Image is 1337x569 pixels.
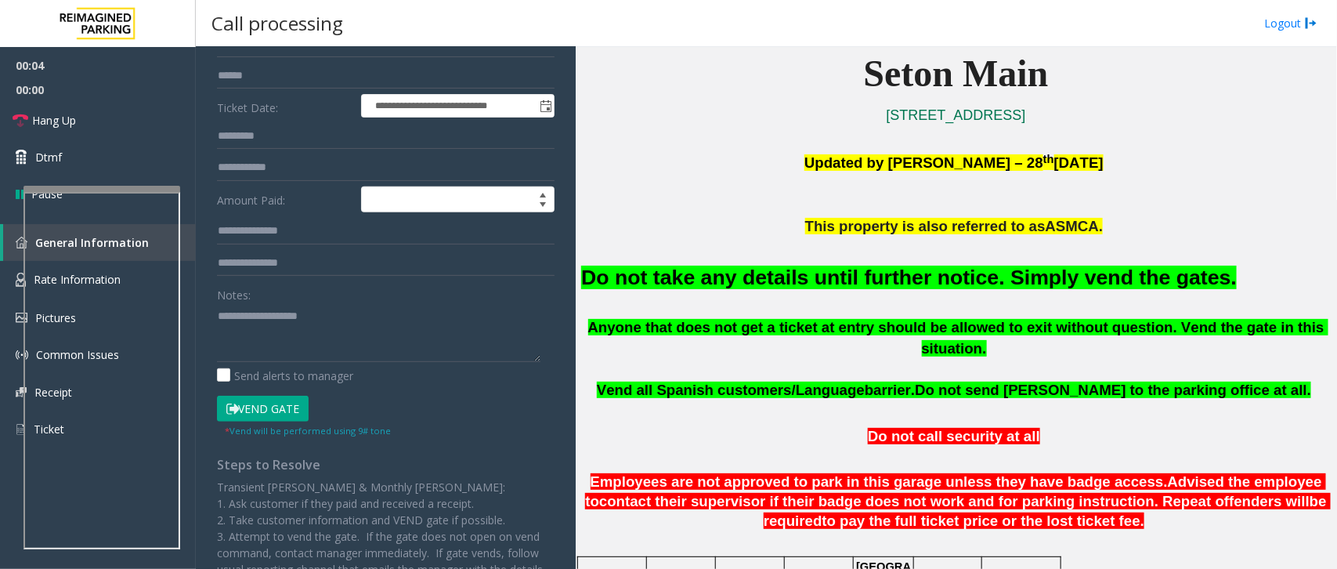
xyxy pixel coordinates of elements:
[1043,153,1054,165] span: th
[822,513,1145,529] span: to pay the full ticket price or the lost ticket fee.
[868,428,1040,444] span: Do not call security at all
[1054,154,1104,171] span: [DATE]
[1046,218,1104,234] span: ASMCA.
[16,422,26,437] img: 'icon'
[213,94,357,118] label: Ticket Date:
[537,95,554,117] span: Toggle popup
[585,473,1326,509] span: Advised the employee to
[213,187,357,213] label: Amount Paid:
[581,266,1237,289] font: Do not take any details until further notice. Simply vend the gates.
[591,473,1168,490] span: Employees are not approved to park in this garage unless they have badge access.
[217,512,555,528] p: 2. Take customer information and VEND gate if possible.
[532,200,554,212] span: Decrease value
[887,107,1026,123] a: [STREET_ADDRESS]
[217,368,353,384] label: Send alerts to manager
[1264,15,1317,31] a: Logout
[805,218,1046,234] span: This property is also referred to as
[217,396,309,422] button: Vend Gate
[225,425,391,437] small: Vend will be performed using 9# tone
[217,458,555,473] h4: Steps to Resolve
[864,53,1049,94] span: Seton Main
[217,281,251,303] label: Notes:
[204,4,351,42] h3: Call processing
[16,387,27,397] img: 'icon'
[865,382,915,398] span: barrier.
[16,273,26,287] img: 'icon'
[532,187,554,200] span: Increase value
[35,149,62,165] span: Dtmf
[217,479,555,495] p: Transient [PERSON_NAME] & Monthly [PERSON_NAME]:
[16,313,27,323] img: 'icon'
[599,493,1310,509] span: contact their supervisor if their badge does not work and for parking instruction. Repeat offende...
[3,224,196,261] a: General Information
[597,382,865,398] span: Vend all Spanish customers/Language
[915,382,1311,398] span: Do not send [PERSON_NAME] to the parking office at all.
[764,493,1331,529] span: be required
[588,319,1328,357] span: Anyone that does not get a ticket at entry should be allowed to exit without question. Vend the g...
[16,237,27,248] img: 'icon'
[217,495,555,512] p: 1. Ask customer if they paid and received a receipt.
[16,349,28,361] img: 'icon'
[32,112,76,129] span: Hang Up
[804,154,1043,171] span: Updated by [PERSON_NAME] – 28
[1305,15,1317,31] img: logout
